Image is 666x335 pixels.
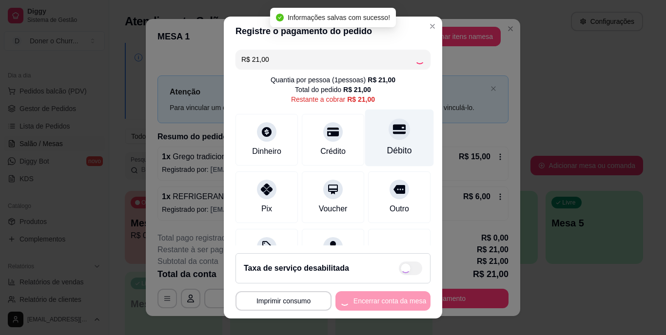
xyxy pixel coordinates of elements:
[252,146,281,157] div: Dinheiro
[319,203,348,215] div: Voucher
[235,291,332,311] button: Imprimir consumo
[415,55,425,64] div: Loading
[387,145,412,157] div: Débito
[261,203,272,215] div: Pix
[320,146,346,157] div: Crédito
[271,75,395,85] div: Quantia por pessoa ( 1 pessoas)
[295,85,371,94] div: Total do pedido
[390,203,409,215] div: Outro
[244,262,349,274] h2: Taxa de serviço desabilitada
[224,17,442,46] header: Registre o pagamento do pedido
[288,14,390,21] span: Informações salvas com sucesso!
[241,50,415,69] input: Ex.: hambúrguer de cordeiro
[291,94,375,104] div: Restante a cobrar
[343,85,371,94] div: R$ 21,00
[425,19,440,34] button: Close
[347,94,375,104] div: R$ 21,00
[276,14,284,21] span: check-circle
[368,75,395,85] div: R$ 21,00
